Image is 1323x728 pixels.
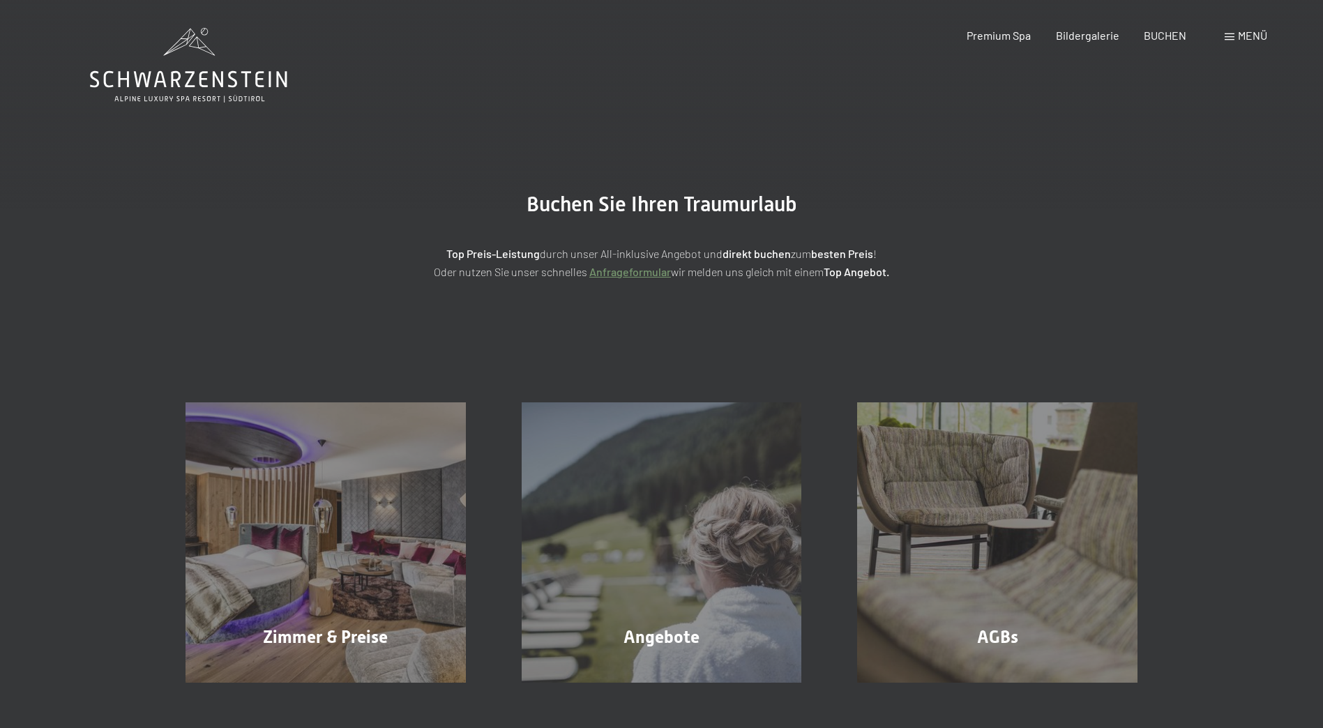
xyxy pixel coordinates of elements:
[446,247,540,260] strong: Top Preis-Leistung
[494,402,830,683] a: Buchung Angebote
[967,29,1031,42] a: Premium Spa
[313,245,1011,280] p: durch unser All-inklusive Angebot und zum ! Oder nutzen Sie unser schnelles wir melden uns gleich...
[1144,29,1186,42] a: BUCHEN
[824,265,889,278] strong: Top Angebot.
[1056,29,1119,42] a: Bildergalerie
[527,192,797,216] span: Buchen Sie Ihren Traumurlaub
[1238,29,1267,42] span: Menü
[158,402,494,683] a: Buchung Zimmer & Preise
[977,627,1018,647] span: AGBs
[589,265,671,278] a: Anfrageformular
[811,247,873,260] strong: besten Preis
[263,627,388,647] span: Zimmer & Preise
[723,247,791,260] strong: direkt buchen
[829,402,1165,683] a: Buchung AGBs
[623,627,700,647] span: Angebote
